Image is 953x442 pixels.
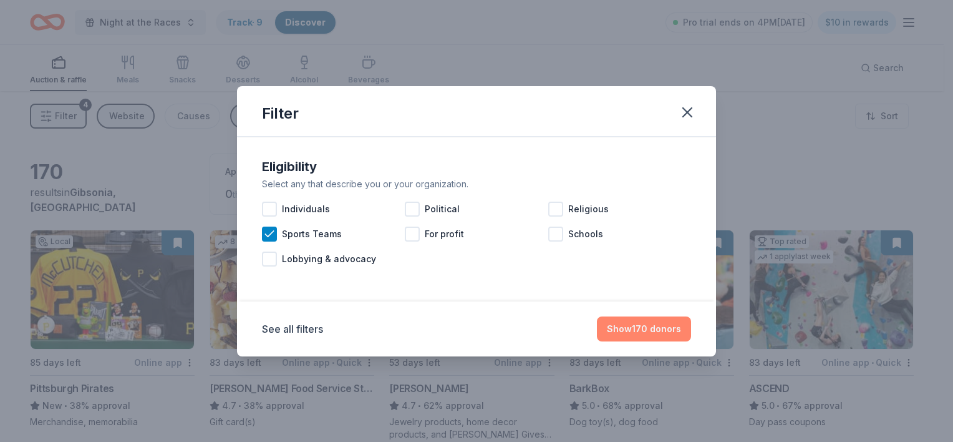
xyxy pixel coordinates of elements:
span: Sports Teams [282,227,342,242]
span: For profit [425,227,464,242]
span: Religious [568,202,609,217]
div: Filter [262,104,299,124]
span: Lobbying & advocacy [282,252,376,267]
span: Schools [568,227,603,242]
div: Select any that describe you or your organization. [262,177,691,192]
button: See all filters [262,322,323,336]
button: Show170 donors [597,317,691,341]
div: Eligibility [262,157,691,177]
span: Political [425,202,460,217]
span: Individuals [282,202,330,217]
